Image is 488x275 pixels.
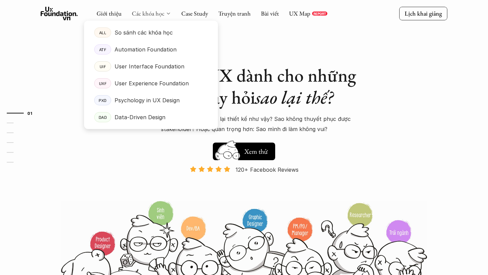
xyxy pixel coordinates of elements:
p: PXD [99,98,107,103]
strong: 01 [27,110,32,115]
h1: Khóa học UX dành cho những người hay hỏi [125,64,363,108]
a: 120+ Facebook Reviews [184,166,304,200]
a: Giới thiệu [97,9,122,17]
a: Truyện tranh [218,9,251,17]
p: ATF [99,47,106,52]
p: So sánh các khóa học [115,27,173,38]
a: UIFUser Interface Foundation [84,58,218,75]
a: Các khóa học [132,9,164,17]
p: UXF [99,81,107,86]
a: Xem thử [213,139,275,160]
p: 120+ Facebook Reviews [236,165,299,175]
p: Automation Foundation [115,44,177,55]
a: UXFUser Experience Foundation [84,75,218,92]
a: UX Map [289,9,310,17]
a: REPORT [312,12,327,16]
p: Sao lại làm tính năng này? Sao lại thiết kế như vậy? Sao không thuyết phục được stakeholder? Hoặc... [125,114,363,134]
p: REPORT [313,12,326,16]
a: DADData-Driven Design [84,109,218,126]
p: Data-Driven Design [115,112,165,122]
a: ATFAutomation Foundation [84,41,218,58]
p: Psychology in UX Design [115,95,180,105]
p: DAD [99,115,107,120]
p: Lịch khai giảng [405,9,442,17]
p: User Interface Foundation [115,61,184,71]
em: sao lại thế? [255,85,333,109]
p: ALL [99,30,106,35]
h5: Xem thử [243,147,268,156]
a: Case Study [181,9,208,17]
a: ALLSo sánh các khóa học [84,24,218,41]
a: PXDPsychology in UX Design [84,92,218,109]
a: 01 [7,109,39,117]
p: UIF [100,64,106,69]
a: Lịch khai giảng [399,7,447,20]
a: Bài viết [261,9,279,17]
p: User Experience Foundation [115,78,189,88]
